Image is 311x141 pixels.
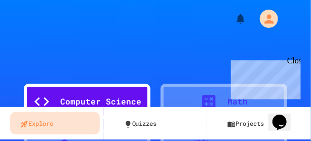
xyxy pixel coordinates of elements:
[216,10,249,27] div: My Notifications
[228,95,248,108] div: Math
[249,7,281,30] div: My Account
[4,4,70,64] div: Chat with us now!Close
[10,112,100,134] a: Explore
[227,56,301,99] iframe: chat widget
[268,100,301,131] iframe: chat widget
[61,95,142,108] div: Computer Science
[114,112,204,134] a: Quizzes
[217,112,307,134] a: Projects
